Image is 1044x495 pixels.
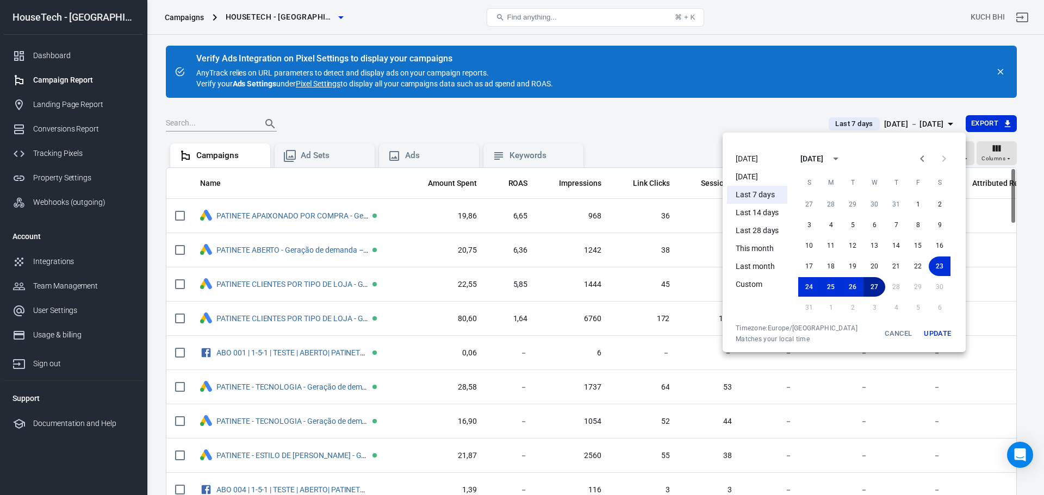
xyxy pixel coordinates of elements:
[930,172,949,193] span: Saturday
[843,172,862,193] span: Tuesday
[863,277,885,297] button: 27
[798,215,820,235] button: 3
[863,195,885,214] button: 30
[798,256,820,276] button: 17
[885,256,907,276] button: 21
[881,324,916,343] button: Cancel
[800,153,823,165] div: [DATE]
[907,256,929,276] button: 22
[727,150,787,168] li: [DATE]
[798,236,820,255] button: 10
[727,186,787,204] li: Last 7 days
[727,275,787,293] li: Custom
[1007,442,1033,468] div: Open Intercom Messenger
[842,256,863,276] button: 19
[842,215,863,235] button: 5
[826,149,845,168] button: calendar view is open, switch to year view
[929,256,950,276] button: 23
[907,215,929,235] button: 8
[885,236,907,255] button: 14
[908,172,928,193] span: Friday
[863,215,885,235] button: 6
[865,172,884,193] span: Wednesday
[929,195,950,214] button: 2
[736,324,857,333] div: Timezone: Europe/[GEOGRAPHIC_DATA]
[727,204,787,222] li: Last 14 days
[929,236,950,255] button: 16
[820,256,842,276] button: 18
[929,215,950,235] button: 9
[727,222,787,240] li: Last 28 days
[798,277,820,297] button: 24
[798,195,820,214] button: 27
[842,195,863,214] button: 29
[799,172,819,193] span: Sunday
[820,195,842,214] button: 28
[727,258,787,275] li: Last month
[885,195,907,214] button: 31
[907,236,929,255] button: 15
[920,324,955,343] button: Update
[885,215,907,235] button: 7
[820,215,842,235] button: 4
[842,277,863,297] button: 26
[736,335,857,343] span: Matches your local time
[863,256,885,276] button: 20
[907,195,929,214] button: 1
[842,236,863,255] button: 12
[911,148,933,170] button: Previous month
[820,277,842,297] button: 25
[821,172,841,193] span: Monday
[820,236,842,255] button: 11
[727,240,787,258] li: This month
[863,236,885,255] button: 13
[886,172,906,193] span: Thursday
[727,168,787,186] li: [DATE]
